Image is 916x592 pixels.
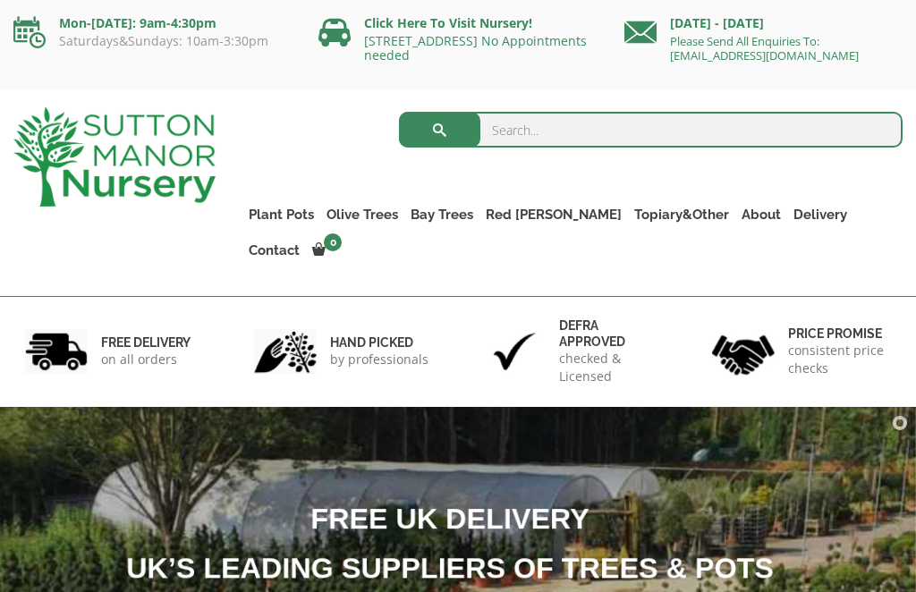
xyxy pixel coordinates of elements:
p: Mon-[DATE]: 9am-4:30pm [13,13,292,34]
h6: FREE DELIVERY [101,334,191,351]
a: Contact [242,238,306,263]
a: Plant Pots [242,202,320,227]
h6: Price promise [788,326,891,342]
a: Red [PERSON_NAME] [479,202,628,227]
a: About [735,202,787,227]
a: Topiary&Other [628,202,735,227]
img: 1.jpg [25,329,88,375]
a: [STREET_ADDRESS] No Appointments needed [364,32,587,63]
img: logo [13,107,216,207]
a: 0 [306,238,347,263]
a: Click Here To Visit Nursery! [364,14,532,31]
h6: Defra approved [559,317,662,350]
img: 4.jpg [712,324,775,378]
img: 2.jpg [254,329,317,375]
p: checked & Licensed [559,350,662,385]
span: 0 [324,233,342,251]
input: Search... [399,112,903,148]
a: Olive Trees [320,202,404,227]
p: Saturdays&Sundays: 10am-3:30pm [13,34,292,48]
a: Bay Trees [404,202,479,227]
p: on all orders [101,351,191,368]
img: 3.jpg [483,329,546,375]
h6: hand picked [330,334,428,351]
p: consistent price checks [788,342,891,377]
p: by professionals [330,351,428,368]
a: Please Send All Enquiries To: [EMAIL_ADDRESS][DOMAIN_NAME] [670,33,859,63]
a: Delivery [787,202,853,227]
p: [DATE] - [DATE] [624,13,903,34]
